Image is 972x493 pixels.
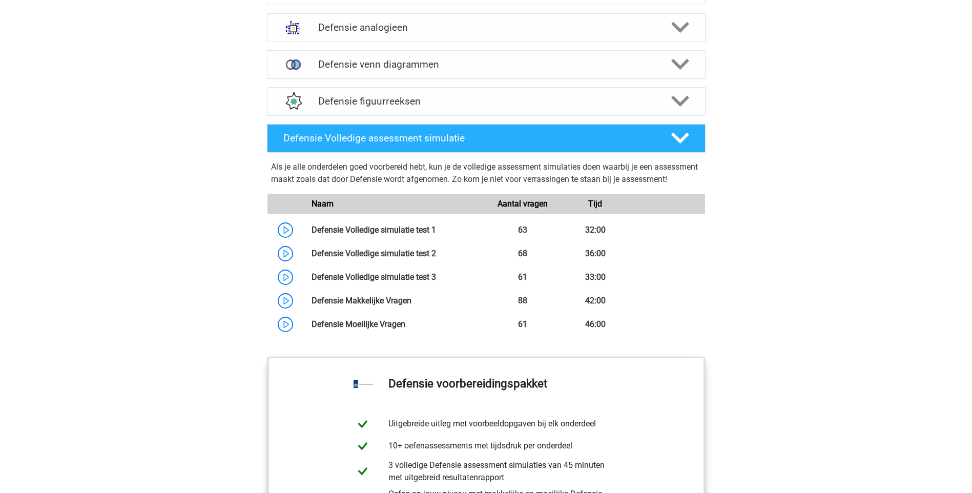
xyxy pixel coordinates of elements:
a: figuurreeksen Defensie figuurreeksen [263,87,710,116]
h4: Defensie analogieen [318,22,654,33]
div: Naam [304,198,486,210]
div: Tijd [559,198,632,210]
a: venn diagrammen Defensie venn diagrammen [263,50,710,79]
div: Defensie Volledige simulatie test 3 [304,271,486,283]
img: venn diagrammen [280,51,306,78]
a: analogieen Defensie analogieen [263,13,710,42]
img: analogieen [280,14,306,41]
h4: Defensie Volledige assessment simulatie [283,132,654,144]
div: Defensie Volledige simulatie test 1 [304,224,486,236]
div: Als je alle onderdelen goed voorbereid hebt, kun je de volledige assessment simulaties doen waarb... [271,161,701,190]
div: Defensie Moeilijke Vragen [304,318,486,331]
div: Defensie Makkelijke Vragen [304,295,486,307]
h4: Defensie venn diagrammen [318,58,654,70]
img: figuurreeksen [280,88,306,115]
div: Defensie Volledige simulatie test 2 [304,248,486,260]
div: Aantal vragen [486,198,559,210]
a: Defensie Volledige assessment simulatie [263,124,710,153]
h4: Defensie figuurreeksen [318,95,654,107]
